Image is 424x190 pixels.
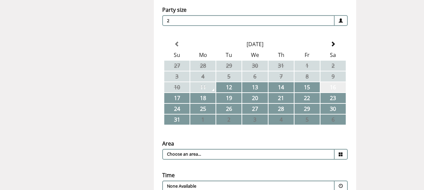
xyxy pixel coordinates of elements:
td: 6 [242,71,267,82]
td: 2 [320,61,346,71]
td: 27 [242,104,267,114]
td: 1 [190,115,216,125]
span: Previous Month [174,41,180,47]
span: 2 [162,15,335,26]
td: 28 [190,61,216,71]
td: 16 [320,82,346,92]
td: 30 [242,61,267,71]
td: 23 [320,93,346,103]
th: Sa [320,50,346,60]
th: Mo [190,50,216,60]
td: 22 [294,93,320,103]
td: 31 [268,61,294,71]
td: 26 [216,104,242,114]
td: 29 [294,104,320,114]
th: We [242,50,267,60]
label: Area [162,140,174,147]
span: Next Month [330,41,336,47]
td: 8 [294,71,320,82]
td: 9 [320,71,346,82]
td: 15 [294,82,320,92]
td: 14 [268,82,294,92]
td: 24 [164,104,190,114]
th: Su [164,50,190,60]
td: 31 [164,115,190,125]
td: 2 [216,115,242,125]
td: 5 [294,115,320,125]
label: Time [162,171,175,179]
td: 4 [190,71,216,82]
td: 12 [216,82,242,92]
th: Th [268,50,294,60]
td: 3 [164,71,190,82]
td: 1 [294,61,320,71]
td: 20 [242,93,267,103]
td: 27 [164,61,190,71]
th: Select Month [190,39,320,49]
td: 5 [216,71,242,82]
td: 19 [216,93,242,103]
th: Tu [216,50,242,60]
td: 18 [190,93,216,103]
label: Party size [162,6,187,13]
td: 28 [268,104,294,114]
td: 7 [268,71,294,82]
td: 11 [190,82,216,92]
td: 21 [268,93,294,103]
td: 30 [320,104,346,114]
td: 10 [164,82,190,92]
th: Fr [294,50,320,60]
td: 29 [216,61,242,71]
td: 3 [242,115,267,125]
td: 17 [164,93,190,103]
p: None Available [167,183,289,189]
td: 25 [190,104,216,114]
td: 13 [242,82,267,92]
td: 6 [320,115,346,125]
td: 4 [268,115,294,125]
